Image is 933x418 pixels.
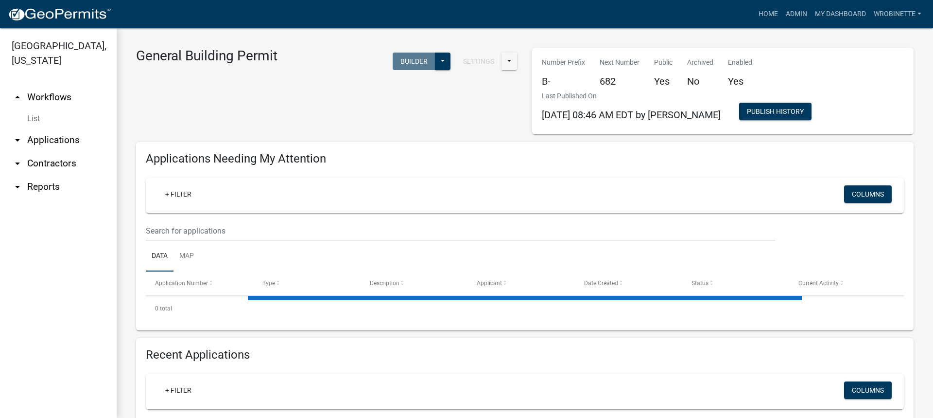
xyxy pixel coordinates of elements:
h4: Applications Needing My Attention [146,152,904,166]
wm-modal-confirm: Workflow Publish History [739,109,812,116]
h5: B- [542,75,585,87]
datatable-header-cell: Date Created [575,272,682,295]
datatable-header-cell: Description [360,272,467,295]
p: Last Published On [542,91,721,101]
span: Status [691,280,708,287]
button: Columns [844,382,892,399]
span: Type [262,280,275,287]
span: Description [370,280,399,287]
i: arrow_drop_down [12,158,23,169]
a: Data [146,241,173,272]
i: arrow_drop_down [12,181,23,193]
h5: 682 [600,75,639,87]
a: Map [173,241,200,272]
p: Archived [687,57,713,68]
i: arrow_drop_up [12,91,23,103]
span: Application Number [155,280,208,287]
h4: Recent Applications [146,348,904,362]
datatable-header-cell: Status [682,272,790,295]
button: Columns [844,185,892,203]
i: arrow_drop_down [12,134,23,146]
span: Applicant [477,280,502,287]
datatable-header-cell: Applicant [467,272,575,295]
button: Publish History [739,103,812,120]
p: Public [654,57,673,68]
button: Settings [455,53,502,70]
p: Number Prefix [542,57,585,68]
h5: Yes [654,75,673,87]
input: Search for applications [146,221,775,241]
a: Home [755,5,782,23]
h3: General Building Permit [136,48,277,64]
p: Next Number [600,57,639,68]
a: Admin [782,5,811,23]
span: Current Activity [798,280,839,287]
a: + Filter [157,382,199,399]
a: My Dashboard [811,5,870,23]
datatable-header-cell: Current Activity [789,272,897,295]
span: [DATE] 08:46 AM EDT by [PERSON_NAME] [542,109,721,121]
a: + Filter [157,185,199,203]
h5: Yes [728,75,752,87]
datatable-header-cell: Type [253,272,361,295]
a: wrobinette [870,5,925,23]
div: 0 total [146,296,904,321]
span: Date Created [584,280,618,287]
button: Builder [393,53,435,70]
datatable-header-cell: Application Number [146,272,253,295]
h5: No [687,75,713,87]
p: Enabled [728,57,752,68]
